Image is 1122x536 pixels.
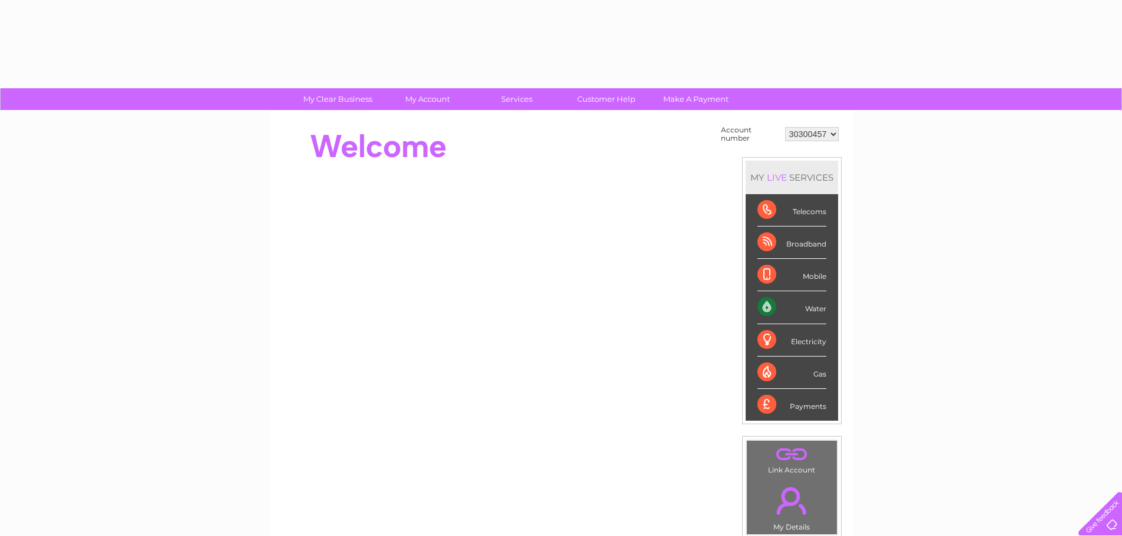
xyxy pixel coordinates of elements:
div: Broadband [757,227,826,259]
div: Water [757,291,826,324]
div: Telecoms [757,194,826,227]
a: . [750,444,834,464]
a: . [750,480,834,521]
div: LIVE [764,172,789,183]
div: Payments [757,389,826,421]
td: Account number [718,123,782,145]
a: My Clear Business [289,88,386,110]
div: Electricity [757,324,826,357]
a: Make A Payment [647,88,744,110]
div: Mobile [757,259,826,291]
a: Customer Help [558,88,655,110]
div: MY SERVICES [746,161,838,194]
a: Services [468,88,565,110]
td: My Details [746,477,838,535]
a: My Account [379,88,476,110]
div: Gas [757,357,826,389]
td: Link Account [746,440,838,477]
